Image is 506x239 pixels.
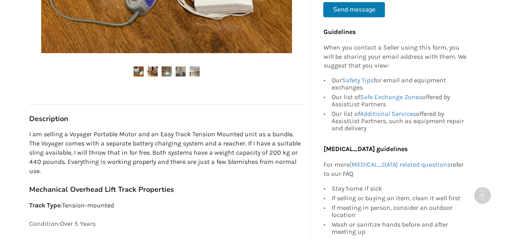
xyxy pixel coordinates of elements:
[148,66,158,76] img: voyager portable motor and easy track tension system-mechanical overhead lift track-transfer aids...
[162,66,172,76] img: voyager portable motor and easy track tension system-mechanical overhead lift track-transfer aids...
[331,185,466,193] div: Stay home if sick
[360,110,416,118] a: Additional Services
[331,77,466,92] div: Our for email and equipment exchanges
[349,161,450,168] a: [MEDICAL_DATA] related questions
[29,201,304,210] p: : Tension-mounted
[331,193,466,203] div: If selling or buying an item, clean it well first
[29,201,60,209] strong: Track Type
[331,109,466,132] div: Our list of offered by AssistList Partners, such as equipment repair and delivery
[323,28,355,36] b: Guidelines
[331,92,466,109] div: Our list of offered by AssistList Partners
[29,219,304,229] p: Condition: Over 5 Years
[323,43,466,71] p: When you contact a Seller using this form, you will be sharing your email address with them. We s...
[342,76,373,84] a: Safety Tips
[360,93,422,101] a: Safe Exchange Zones
[29,185,304,194] h3: Mechanical Overhead Lift Track Properties
[190,66,200,76] img: voyager portable motor and easy track tension system-mechanical overhead lift track-transfer aids...
[134,66,144,76] img: voyager portable motor and easy track tension system-mechanical overhead lift track-transfer aids...
[323,145,407,153] b: [MEDICAL_DATA] guidelines
[29,130,304,175] p: I am selling a Voyager Portable Motor and an Easy Track Tension Mounted unit as a bundle. The Voy...
[323,2,385,17] button: Send message
[331,220,466,237] div: Wash or sanitize hands before and after meeting up
[323,160,466,179] p: For more refer to our FAQ
[29,114,304,123] h3: Description
[331,203,466,220] div: If meeting in person, consider an outdoor location
[176,66,186,76] img: voyager portable motor and easy track tension system-mechanical overhead lift track-transfer aids...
